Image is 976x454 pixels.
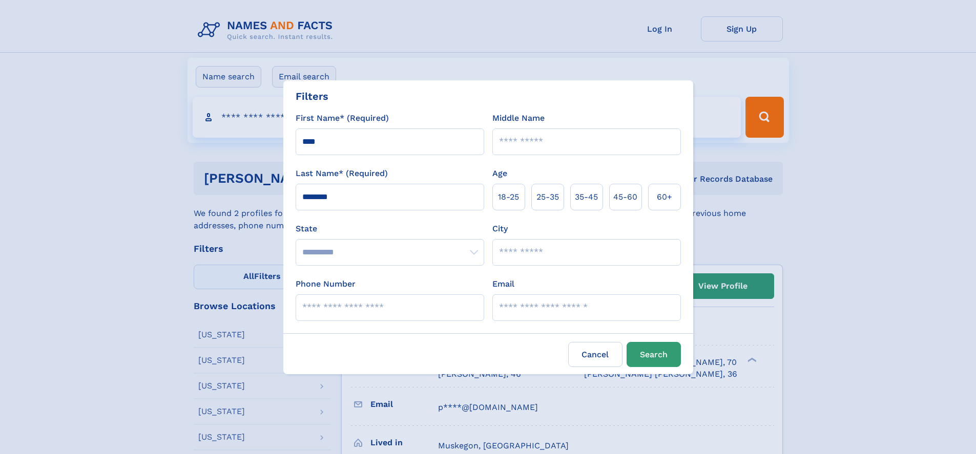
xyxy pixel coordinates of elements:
span: 18‑25 [498,191,519,203]
button: Search [627,342,681,367]
div: Filters [296,89,328,104]
label: Cancel [568,342,622,367]
span: 45‑60 [613,191,637,203]
label: City [492,223,508,235]
label: Age [492,167,507,180]
label: State [296,223,484,235]
span: 35‑45 [575,191,598,203]
label: Email [492,278,514,290]
label: Middle Name [492,112,545,124]
span: 60+ [657,191,672,203]
span: 25‑35 [536,191,559,203]
label: First Name* (Required) [296,112,389,124]
label: Phone Number [296,278,356,290]
label: Last Name* (Required) [296,167,388,180]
